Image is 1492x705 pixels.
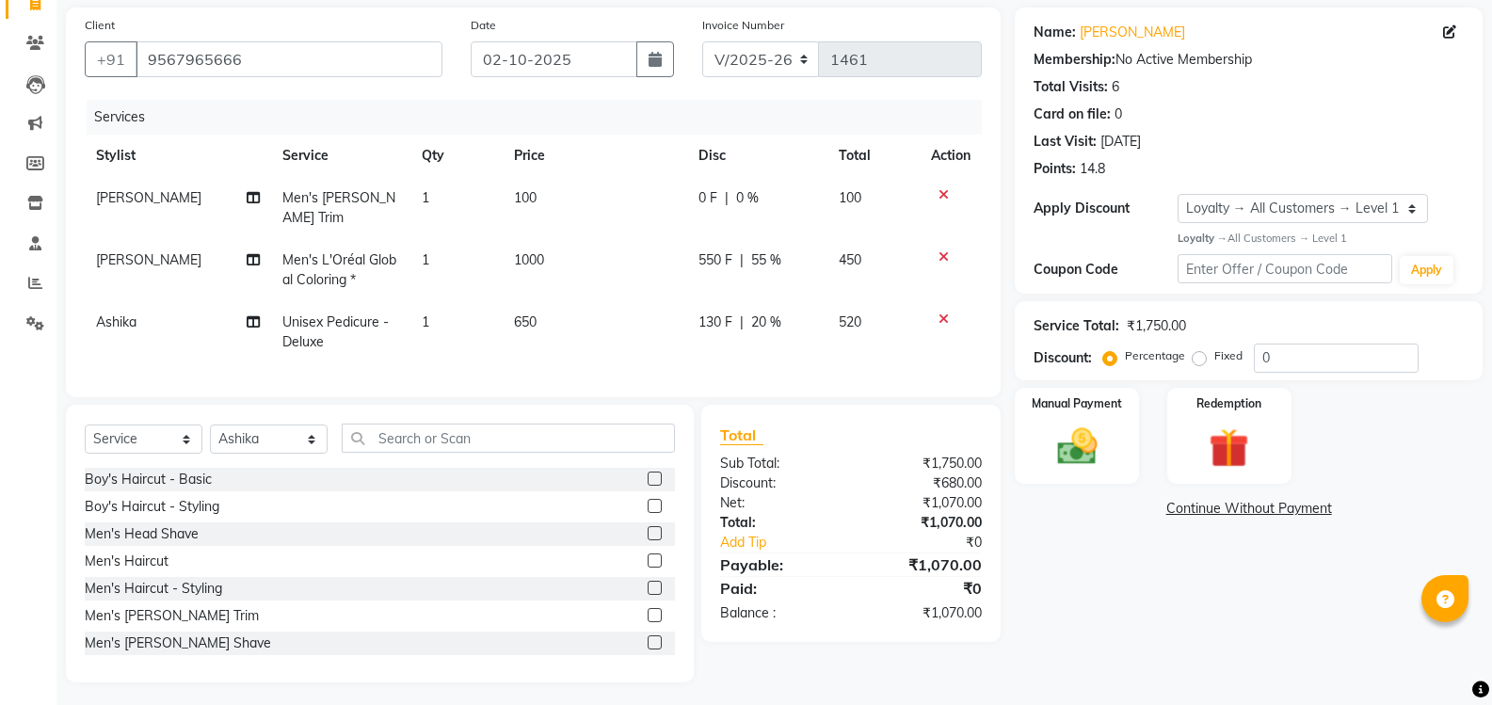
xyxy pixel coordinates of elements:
span: Men's [PERSON_NAME] Trim [282,189,395,226]
span: 1 [422,313,429,330]
div: Membership: [1034,50,1115,70]
input: Search or Scan [342,424,675,453]
div: ₹1,070.00 [851,493,996,513]
div: Discount: [706,473,851,493]
div: Sub Total: [706,454,851,473]
div: No Active Membership [1034,50,1464,70]
th: Service [271,135,410,177]
div: Men's Haircut - Styling [85,579,222,599]
div: Coupon Code [1034,260,1177,280]
th: Action [920,135,982,177]
div: Men's [PERSON_NAME] Trim [85,606,259,626]
span: Unisex Pedicure - Deluxe [282,313,389,350]
span: 650 [514,313,537,330]
span: 0 % [736,188,759,208]
span: Ashika [96,313,136,330]
div: Card on file: [1034,104,1111,124]
label: Manual Payment [1032,395,1122,412]
div: 0 [1115,104,1122,124]
div: [DATE] [1100,132,1141,152]
div: Balance : [706,603,851,623]
div: Total Visits: [1034,77,1108,97]
div: ₹1,750.00 [1127,316,1186,336]
span: Men's L'Oréal Global Coloring * [282,251,396,288]
div: Men's Haircut [85,552,168,571]
label: Fixed [1214,347,1243,364]
img: _cash.svg [1045,424,1110,470]
div: Total: [706,513,851,533]
th: Total [827,135,921,177]
div: Name: [1034,23,1076,42]
button: Apply [1400,256,1453,284]
a: Add Tip [706,533,875,553]
span: 100 [839,189,861,206]
label: Percentage [1125,347,1185,364]
div: Last Visit: [1034,132,1097,152]
span: 0 F [698,188,717,208]
div: All Customers → Level 1 [1178,231,1464,247]
span: 20 % [751,312,781,332]
span: 1 [422,251,429,268]
span: 130 F [698,312,732,332]
span: Total [720,425,763,445]
div: ₹1,070.00 [851,603,996,623]
th: Price [503,135,687,177]
div: Services [87,100,996,135]
a: [PERSON_NAME] [1080,23,1185,42]
div: Men's Head Shave [85,524,199,544]
div: Paid: [706,577,851,600]
span: 1000 [514,251,544,268]
th: Qty [410,135,504,177]
span: | [740,312,744,332]
div: 6 [1112,77,1119,97]
a: Continue Without Payment [1019,499,1479,519]
div: Men's [PERSON_NAME] Shave [85,633,271,653]
span: 550 F [698,250,732,270]
div: ₹1,750.00 [851,454,996,473]
label: Invoice Number [702,17,784,34]
img: _gift.svg [1196,424,1261,473]
span: 450 [839,251,861,268]
span: | [740,250,744,270]
input: Search by Name/Mobile/Email/Code [136,41,442,77]
div: Net: [706,493,851,513]
div: Service Total: [1034,316,1119,336]
div: ₹1,070.00 [851,513,996,533]
div: Boy's Haircut - Basic [85,470,212,489]
span: 55 % [751,250,781,270]
th: Disc [687,135,826,177]
div: Points: [1034,159,1076,179]
div: ₹0 [875,533,996,553]
div: Payable: [706,553,851,576]
span: 520 [839,313,861,330]
div: Boy's Haircut - Styling [85,497,219,517]
div: Discount: [1034,348,1092,368]
label: Client [85,17,115,34]
span: 100 [514,189,537,206]
div: ₹680.00 [851,473,996,493]
div: ₹0 [851,577,996,600]
span: [PERSON_NAME] [96,189,201,206]
div: ₹1,070.00 [851,553,996,576]
label: Redemption [1196,395,1261,412]
th: Stylist [85,135,271,177]
label: Date [471,17,496,34]
strong: Loyalty → [1178,232,1227,245]
div: Apply Discount [1034,199,1177,218]
span: | [725,188,729,208]
span: 1 [422,189,429,206]
div: 14.8 [1080,159,1105,179]
button: +91 [85,41,137,77]
input: Enter Offer / Coupon Code [1178,254,1392,283]
span: [PERSON_NAME] [96,251,201,268]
